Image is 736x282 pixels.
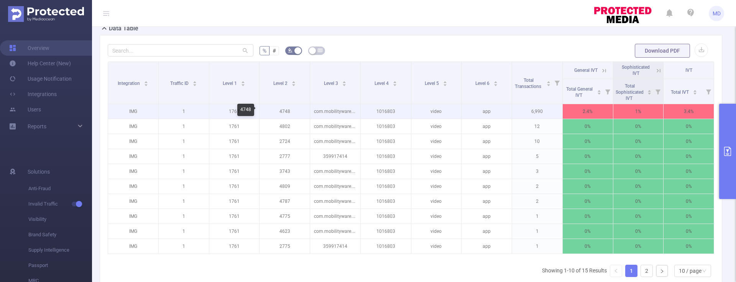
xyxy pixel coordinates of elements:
span: Level 3 [324,81,339,86]
p: app [462,149,512,164]
p: 1 [159,164,209,179]
p: 0% [664,149,714,164]
p: com.mobilityware.freecell [310,194,360,209]
i: icon: caret-up [494,80,498,82]
div: 4748 [237,104,254,116]
i: icon: right [660,269,664,274]
p: 5 [512,149,562,164]
a: Help Center (New) [9,56,71,71]
p: 0% [664,209,714,224]
p: 0% [613,209,664,224]
p: 1016803 [361,179,411,194]
p: 0% [664,134,714,149]
span: Total General IVT [566,86,593,98]
p: app [462,179,512,194]
i: icon: caret-up [443,80,447,82]
p: 3743 [260,164,310,179]
div: Sort [597,89,601,93]
p: 0% [613,134,664,149]
div: Sort [647,89,652,93]
p: 1 [159,134,209,149]
p: 1 [159,149,209,164]
i: icon: left [614,269,618,273]
p: 1016803 [361,134,411,149]
p: 0% [563,224,613,239]
span: Invalid Traffic [28,196,92,212]
p: 1 [159,119,209,134]
p: video [411,119,462,134]
span: # [273,48,276,54]
i: icon: caret-up [546,80,550,82]
p: 4809 [260,179,310,194]
p: app [462,164,512,179]
p: video [411,164,462,179]
p: 1016803 [361,164,411,179]
p: video [411,104,462,119]
span: Total Sophisticated IVT [616,83,644,101]
i: icon: caret-up [597,89,601,91]
p: 1 [159,209,209,224]
div: Sort [393,80,397,85]
i: icon: caret-up [342,80,346,82]
p: app [462,119,512,134]
p: 1 [159,194,209,209]
p: 1 [159,104,209,119]
p: 1016803 [361,239,411,254]
p: 0% [664,164,714,179]
p: 12 [512,119,562,134]
p: 1761 [209,194,260,209]
span: Level 6 [475,81,491,86]
p: video [411,224,462,239]
span: Visibility [28,212,92,227]
p: 4775 [260,209,310,224]
i: icon: caret-up [647,89,652,91]
p: 1 [159,224,209,239]
p: video [411,209,462,224]
p: com.mobilityware.solitaire [310,224,360,239]
li: Showing 1-10 of 15 Results [542,265,607,277]
p: 0% [563,209,613,224]
span: Brand Safety [28,227,92,242]
p: 1 [159,239,209,254]
p: 1016803 [361,149,411,164]
p: com.mobilityware.spider [310,164,360,179]
p: 0% [563,239,613,254]
p: 0% [563,164,613,179]
i: Filter menu [703,79,714,104]
p: com.mobilityware.freecell [310,104,360,119]
i: icon: caret-down [693,91,697,94]
span: Integration [118,81,141,86]
i: icon: caret-up [144,80,148,82]
span: Total IVT [671,90,690,95]
span: IVT [685,68,692,73]
span: Anti-Fraud [28,181,92,196]
a: 1 [626,265,637,277]
p: 2 [512,179,562,194]
span: Level 5 [425,81,440,86]
p: app [462,104,512,119]
span: Level 4 [375,81,390,86]
span: Passport [28,258,92,273]
p: 1761 [209,119,260,134]
p: 1761 [209,209,260,224]
p: 0% [613,179,664,194]
a: 2 [641,265,652,277]
i: icon: caret-down [193,83,197,85]
p: 1016803 [361,104,411,119]
p: 10 [512,134,562,149]
p: 1761 [209,239,260,254]
p: 1016803 [361,209,411,224]
span: Supply Intelligence [28,242,92,258]
i: icon: caret-up [241,80,245,82]
p: 359917414 [310,149,360,164]
a: Usage Notification [9,71,72,86]
p: IMG [108,164,158,179]
p: com.mobilityware.freecell [310,119,360,134]
i: icon: caret-up [292,80,296,82]
div: 10 / page [679,265,701,277]
p: 0% [563,134,613,149]
a: Reports [28,119,46,134]
i: icon: down [702,269,706,274]
p: 2 [512,194,562,209]
p: 1 [512,209,562,224]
